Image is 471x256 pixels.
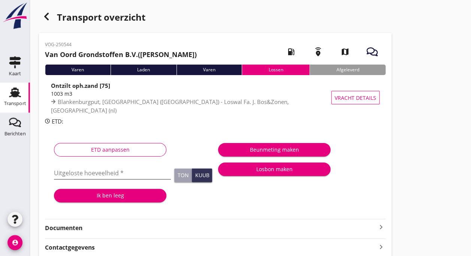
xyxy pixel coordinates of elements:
span: Vracht details [335,94,376,102]
span: Blankenburgput, [GEOGRAPHIC_DATA] ([GEOGRAPHIC_DATA]) - Loswal Fa. J. Bos&Zonen, [GEOGRAPHIC_DATA... [51,98,289,114]
button: Ik ben leeg [54,189,166,202]
div: Varen [45,65,111,75]
div: Berichten [4,131,26,136]
div: Afgeleverd [310,65,386,75]
i: map [335,41,356,62]
strong: Van Oord Grondstoffen B.V. [45,50,138,59]
div: ETD aanpassen [60,146,160,154]
input: Uitgeloste hoeveelheid * [54,167,171,179]
button: Ton [174,169,192,182]
div: Transport [4,101,26,106]
button: Beunmeting maken [218,143,330,157]
span: ETD: [52,117,63,125]
div: Kaart [9,71,21,76]
div: Ik ben leeg [60,191,160,199]
button: Kuub [192,169,212,182]
div: Losbon maken [224,165,324,173]
div: Ton [177,173,188,178]
i: account_circle [7,235,22,250]
i: local_gas_station [281,41,302,62]
button: ETD aanpassen [54,143,166,157]
div: Varen [176,65,242,75]
strong: Contactgegevens [45,243,95,252]
i: emergency_share [308,41,329,62]
div: Laden [111,65,176,75]
a: Ontzilt oph.zand [75]1003 m3Blankenburgput, [GEOGRAPHIC_DATA] ([GEOGRAPHIC_DATA]) - Loswal Fa. J.... [45,81,386,114]
i: keyboard_arrow_right [377,242,386,252]
i: keyboard_arrow_right [377,223,386,232]
strong: Documenten [45,224,377,232]
div: Lossen [242,65,310,75]
div: Beunmeting maken [224,146,324,154]
h2: ([PERSON_NAME]) [45,50,197,60]
div: Transport overzicht [39,9,392,27]
strong: Ontzilt oph.zand [75] [51,82,110,89]
p: VOG-250544 [45,41,197,48]
div: 1003 m3 [51,90,335,98]
button: Losbon maken [218,163,330,176]
img: logo-small.a267ee39.svg [1,2,28,30]
button: Vracht details [331,91,380,104]
div: Kuub [195,173,209,178]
